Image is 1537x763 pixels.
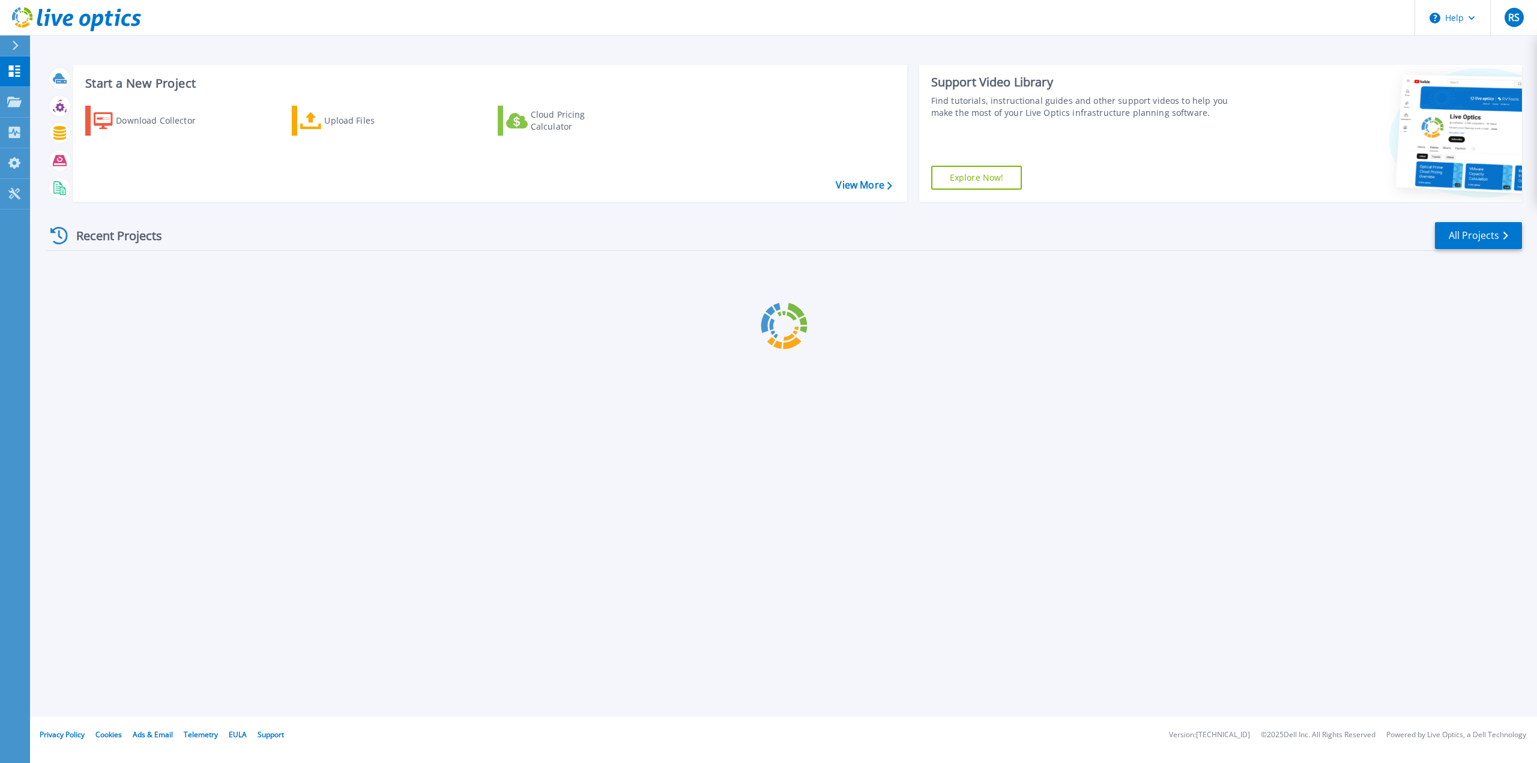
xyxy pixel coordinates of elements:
a: EULA [229,729,247,740]
div: Download Collector [116,109,212,133]
a: Privacy Policy [40,729,85,740]
div: Upload Files [324,109,420,133]
a: All Projects [1435,222,1522,249]
a: Support [258,729,284,740]
a: Telemetry [184,729,218,740]
div: Cloud Pricing Calculator [531,109,627,133]
a: View More [836,179,892,191]
li: © 2025 Dell Inc. All Rights Reserved [1261,731,1375,739]
span: RS [1508,13,1520,22]
a: Ads & Email [133,729,173,740]
a: Upload Files [292,106,426,136]
a: Download Collector [85,106,219,136]
a: Explore Now! [931,166,1022,190]
a: Cookies [95,729,122,740]
div: Support Video Library [931,74,1243,90]
li: Version: [TECHNICAL_ID] [1169,731,1250,739]
h3: Start a New Project [85,77,892,90]
li: Powered by Live Optics, a Dell Technology [1386,731,1526,739]
div: Recent Projects [46,221,178,250]
a: Cloud Pricing Calculator [498,106,632,136]
div: Find tutorials, instructional guides and other support videos to help you make the most of your L... [931,95,1243,119]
